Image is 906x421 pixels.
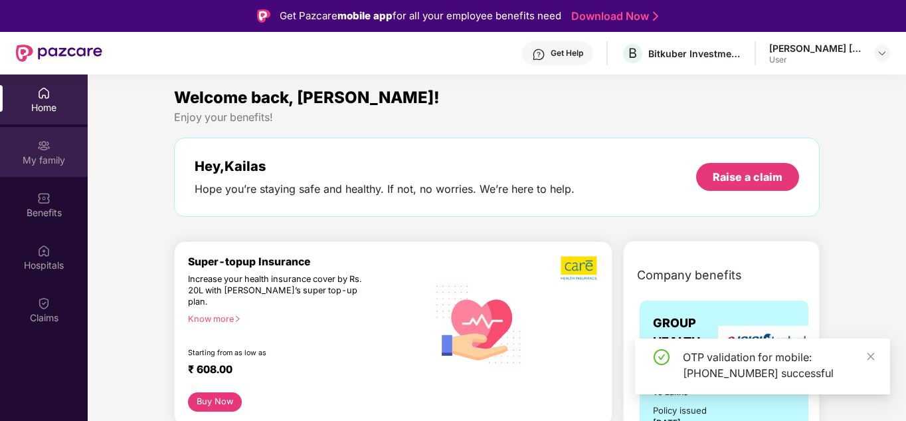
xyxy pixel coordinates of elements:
[653,404,707,418] div: Policy issued
[683,349,874,381] div: OTP validation for mobile: [PHONE_NUMBER] successful
[188,363,414,379] div: ₹ 608.00
[561,255,598,281] img: b5dec4f62d2307b9de63beb79f102df3.png
[234,315,241,323] span: right
[16,45,102,62] img: New Pazcare Logo
[188,314,420,323] div: Know more
[532,48,545,61] img: svg+xml;base64,PHN2ZyBpZD0iSGVscC0zMngzMiIgeG1sbnM9Imh0dHA6Ly93d3cudzMub3JnLzIwMDAvc3ZnIiB3aWR0aD...
[37,192,50,205] img: svg+xml;base64,PHN2ZyBpZD0iQmVuZWZpdHMiIHhtbG5zPSJodHRwOi8vd3d3LnczLm9yZy8yMDAwL3N2ZyIgd2lkdGg9Ij...
[769,42,862,55] div: [PERSON_NAME] [PERSON_NAME]
[37,86,50,100] img: svg+xml;base64,PHN2ZyBpZD0iSG9tZSIgeG1sbnM9Imh0dHA6Ly93d3cudzMub3JnLzIwMDAvc3ZnIiB3aWR0aD0iMjAiIG...
[188,392,242,412] button: Buy Now
[195,158,575,174] div: Hey, Kailas
[713,170,782,184] div: Raise a claim
[337,9,393,22] strong: mobile app
[280,8,561,24] div: Get Pazcare for all your employee benefits need
[257,9,270,23] img: Logo
[37,244,50,257] img: svg+xml;base64,PHN2ZyBpZD0iSG9zcGl0YWxzIiB4bWxucz0iaHR0cDovL3d3dy53My5vcmcvMjAwMC9zdmciIHdpZHRoPS...
[37,139,50,152] img: svg+xml;base64,PHN2ZyB3aWR0aD0iMjAiIGhlaWdodD0iMjAiIHZpZXdCb3g9IjAgMCAyMCAyMCIgZmlsbD0ibm9uZSIgeG...
[769,55,862,65] div: User
[174,110,820,124] div: Enjoy your benefits!
[188,349,371,358] div: Starting from as low as
[653,314,725,370] span: GROUP HEALTH INSURANCE
[653,9,658,23] img: Stroke
[718,326,811,358] img: insurerLogo
[628,45,637,61] span: B
[637,266,742,285] span: Company benefits
[877,48,887,59] img: svg+xml;base64,PHN2ZyBpZD0iRHJvcGRvd24tMzJ4MzIiIHhtbG5zPSJodHRwOi8vd3d3LnczLm9yZy8yMDAwL3N2ZyIgd2...
[37,297,50,310] img: svg+xml;base64,PHN2ZyBpZD0iQ2xhaW0iIHhtbG5zPSJodHRwOi8vd3d3LnczLm9yZy8yMDAwL3N2ZyIgd2lkdGg9IjIwIi...
[551,48,583,59] div: Get Help
[648,47,741,60] div: Bitkuber Investments Pvt Limited
[866,352,875,361] span: close
[428,271,531,376] img: svg+xml;base64,PHN2ZyB4bWxucz0iaHR0cDovL3d3dy53My5vcmcvMjAwMC9zdmciIHhtbG5zOnhsaW5rPSJodHRwOi8vd3...
[571,9,654,23] a: Download Now
[654,349,670,365] span: check-circle
[188,255,428,268] div: Super-topup Insurance
[188,274,370,308] div: Increase your health insurance cover by Rs. 20L with [PERSON_NAME]’s super top-up plan.
[174,88,440,107] span: Welcome back, [PERSON_NAME]!
[195,182,575,196] div: Hope you’re staying safe and healthy. If not, no worries. We’re here to help.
